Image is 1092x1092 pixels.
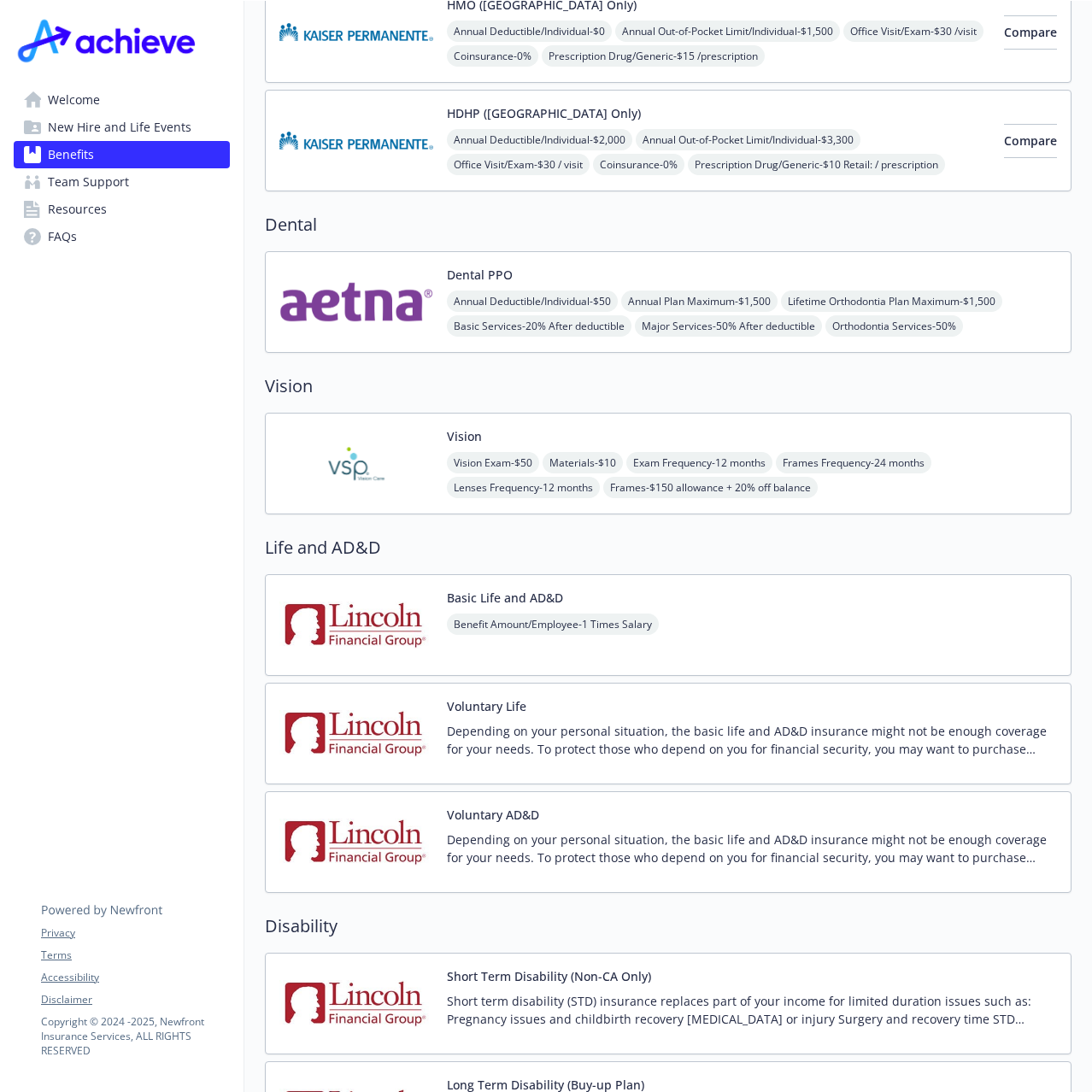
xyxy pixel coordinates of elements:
[279,427,433,500] img: Vision Service Plan carrier logo
[447,129,632,150] span: Annual Deductible/Individual - $2,000
[265,212,1071,238] h2: Dental
[447,697,526,715] button: Voluntary Life
[447,315,631,337] span: Basic Services - 20% After deductible
[48,196,107,223] span: Resources
[48,168,129,196] span: Team Support
[447,104,641,122] button: HDHP ([GEOGRAPHIC_DATA] Only)
[447,831,1057,866] p: Depending on your personal situation, the basic life and AD&D insurance might not be enough cover...
[636,129,860,150] span: Annual Out-of-Pocket Limit/Individual - $3,300
[447,45,538,67] span: Coinsurance - 0%
[1004,15,1057,50] button: Compare
[615,21,840,42] span: Annual Out-of-Pocket Limit/Individual - $1,500
[279,697,433,770] img: Lincoln Financial Group carrier logo
[635,315,822,337] span: Major Services - 50% After deductible
[447,967,651,985] button: Short Term Disability (Non-CA Only)
[265,535,1071,561] h2: Life and AD&D
[447,614,659,635] span: Benefit Amount/Employee - 1 Times Salary
[543,452,623,473] span: Materials - $10
[48,114,191,141] span: New Hire and Life Events
[14,196,230,223] a: Resources
[279,806,433,878] img: Lincoln Financial Group carrier logo
[447,477,600,498] span: Lenses Frequency - 12 months
[48,86,100,114] span: Welcome
[279,967,433,1040] img: Lincoln Financial Group carrier logo
[688,154,945,175] span: Prescription Drug/Generic - $10 Retail: / prescription
[447,452,539,473] span: Vision Exam - $50
[41,1014,229,1058] p: Copyright © 2024 - 2025 , Newfront Insurance Services, ALL RIGHTS RESERVED
[14,86,230,114] a: Welcome
[1004,132,1057,149] span: Compare
[447,992,1057,1028] p: Short term disability (STD) insurance replaces part of your income for limited duration issues su...
[279,589,433,661] img: Lincoln Financial Group carrier logo
[447,291,618,312] span: Annual Deductible/Individual - $50
[776,452,931,473] span: Frames Frequency - 24 months
[447,154,590,175] span: Office Visit/Exam - $30 / visit
[48,223,77,250] span: FAQs
[447,806,539,824] button: Voluntary AD&D
[1004,124,1057,158] button: Compare
[14,223,230,250] a: FAQs
[542,45,765,67] span: Prescription Drug/Generic - $15 /prescription
[781,291,1002,312] span: Lifetime Orthodontia Plan Maximum - $1,500
[603,477,818,498] span: Frames - $150 allowance + 20% off balance
[265,373,1071,399] h2: Vision
[41,925,229,941] a: Privacy
[279,104,433,177] img: Kaiser Permanente Insurance Company carrier logo
[41,948,229,963] a: Terms
[279,266,433,338] img: Aetna Inc carrier logo
[626,452,772,473] span: Exam Frequency - 12 months
[843,21,983,42] span: Office Visit/Exam - $30 /visit
[447,21,612,42] span: Annual Deductible/Individual - $0
[41,992,229,1007] a: Disclaimer
[41,970,229,985] a: Accessibility
[447,589,563,607] button: Basic Life and AD&D
[14,141,230,168] a: Benefits
[825,315,963,337] span: Orthodontia Services - 50%
[621,291,778,312] span: Annual Plan Maximum - $1,500
[593,154,684,175] span: Coinsurance - 0%
[447,427,482,445] button: Vision
[48,141,94,168] span: Benefits
[14,114,230,141] a: New Hire and Life Events
[447,722,1057,758] p: Depending on your personal situation, the basic life and AD&D insurance might not be enough cover...
[14,168,230,196] a: Team Support
[447,266,513,284] button: Dental PPO
[1004,24,1057,40] span: Compare
[265,913,1071,939] h2: Disability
